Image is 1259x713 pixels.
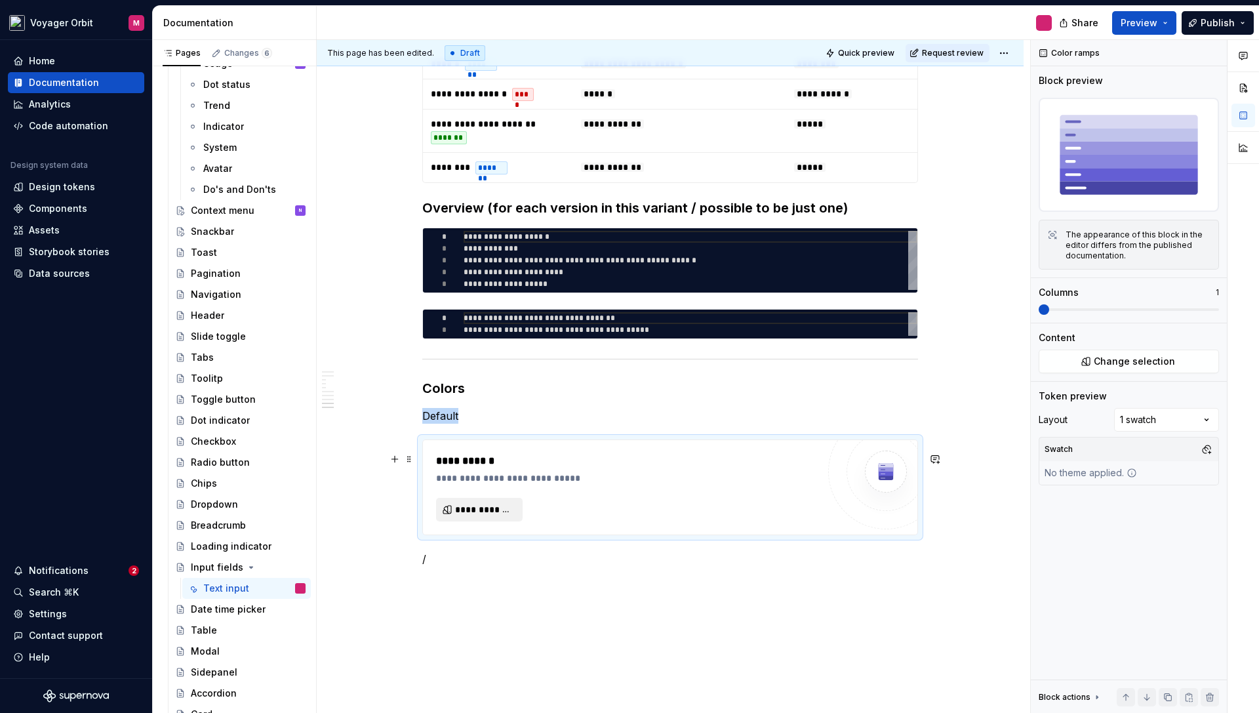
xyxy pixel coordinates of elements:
[170,263,311,284] a: Pagination
[182,74,311,95] a: Dot status
[191,393,256,406] div: Toggle button
[170,347,311,368] a: Tabs
[203,183,276,196] div: Do's and Don'ts
[8,241,144,262] a: Storybook stories
[327,48,434,58] span: This page has been edited.
[29,119,108,132] div: Code automation
[170,326,311,347] a: Slide toggle
[170,557,311,578] a: Input fields
[8,176,144,197] a: Design tokens
[1042,440,1075,458] div: Swatch
[8,51,144,71] a: Home
[1039,692,1090,703] div: Block actions
[170,473,311,494] a: Chips
[163,48,201,58] div: Pages
[170,641,311,662] a: Modal
[1112,11,1176,35] button: Preview
[1066,230,1210,261] div: The appearance of this block in the editor differs from the published documentation.
[170,221,311,242] a: Snackbar
[191,456,250,469] div: Radio button
[29,76,99,89] div: Documentation
[8,72,144,93] a: Documentation
[1039,390,1107,403] div: Token preview
[8,115,144,136] a: Code automation
[838,48,894,58] span: Quick preview
[191,246,217,259] div: Toast
[203,78,250,91] div: Dot status
[170,305,311,326] a: Header
[422,379,918,397] h3: Colors
[191,330,246,343] div: Slide toggle
[182,179,311,200] a: Do's and Don'ts
[8,582,144,603] button: Search ⌘K
[1039,413,1068,426] div: Layout
[8,560,144,581] button: Notifications2
[29,54,55,68] div: Home
[191,225,234,238] div: Snackbar
[1039,350,1219,373] button: Change selection
[170,536,311,557] a: Loading indicator
[422,199,918,217] h3: Overview (for each version in this variant / possible to be just one)
[170,368,311,389] a: Toolitp
[182,137,311,158] a: System
[8,198,144,219] a: Components
[170,242,311,263] a: Toast
[191,372,223,385] div: Toolitp
[8,603,144,624] a: Settings
[170,683,311,704] a: Accordion
[170,410,311,431] a: Dot indicator
[170,515,311,536] a: Breadcrumb
[3,9,150,37] button: Voyager OrbitM
[1216,287,1219,298] p: 1
[182,578,311,599] a: Text input
[191,498,238,511] div: Dropdown
[1182,11,1254,35] button: Publish
[422,551,918,567] p: /
[1039,74,1103,87] div: Block preview
[422,408,918,424] p: Default
[203,141,237,154] div: System
[8,94,144,115] a: Analytics
[191,540,271,553] div: Loading indicator
[203,120,244,133] div: Indicator
[191,288,241,301] div: Navigation
[29,629,103,642] div: Contact support
[8,625,144,646] button: Contact support
[170,452,311,473] a: Radio button
[43,689,109,703] svg: Supernova Logo
[29,245,110,258] div: Storybook stories
[29,586,79,599] div: Search ⌘K
[203,162,232,175] div: Avatar
[1039,688,1102,706] div: Block actions
[191,561,243,574] div: Input fields
[8,220,144,241] a: Assets
[822,44,900,62] button: Quick preview
[191,435,236,448] div: Checkbox
[445,45,485,61] div: Draft
[191,624,217,637] div: Table
[203,99,230,112] div: Trend
[191,519,246,532] div: Breadcrumb
[182,116,311,137] a: Indicator
[1039,331,1075,344] div: Content
[191,477,217,490] div: Chips
[191,267,241,280] div: Pagination
[10,160,88,171] div: Design system data
[1039,461,1142,485] div: No theme applied.
[191,351,214,364] div: Tabs
[191,687,237,700] div: Accordion
[191,204,254,217] div: Context menu
[1039,286,1079,299] div: Columns
[203,582,249,595] div: Text input
[191,645,220,658] div: Modal
[182,95,311,116] a: Trend
[182,158,311,179] a: Avatar
[1052,11,1107,35] button: Share
[1094,355,1175,368] span: Change selection
[170,284,311,305] a: Navigation
[299,204,302,217] div: N
[191,603,266,616] div: Date time picker
[29,224,60,237] div: Assets
[30,16,93,30] div: Voyager Orbit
